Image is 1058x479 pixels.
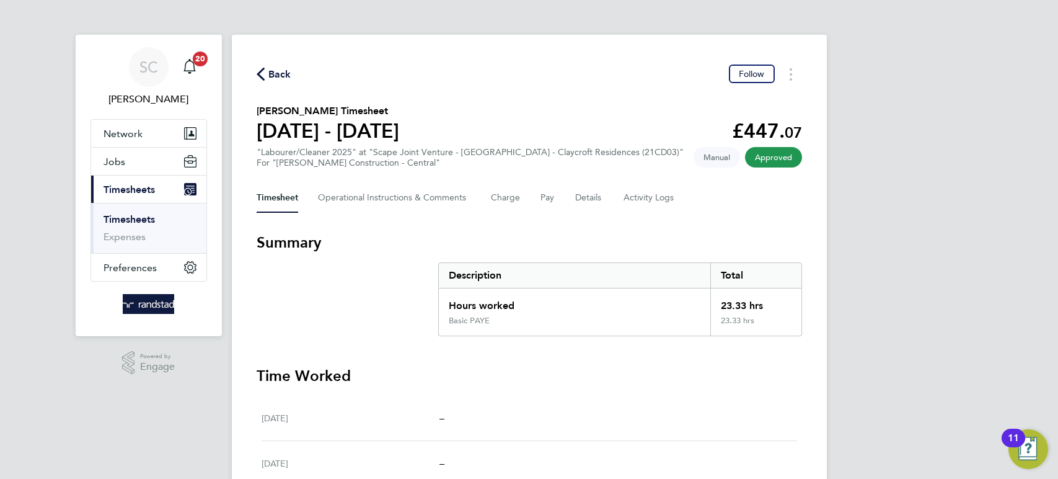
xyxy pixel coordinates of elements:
[123,294,174,314] img: randstad-logo-retina.png
[491,183,521,213] button: Charge
[90,294,207,314] a: Go to home page
[262,411,440,426] div: [DATE]
[624,183,676,213] button: Activity Logs
[1008,438,1019,454] div: 11
[140,362,175,372] span: Engage
[449,316,490,326] div: Basic PAYE
[91,148,206,175] button: Jobs
[540,183,555,213] button: Pay
[575,183,604,213] button: Details
[710,316,801,336] div: 23.33 hrs
[262,456,440,471] div: [DATE]
[257,119,399,143] h1: [DATE] - [DATE]
[1008,429,1048,469] button: Open Resource Center, 11 new notifications
[710,263,801,288] div: Total
[91,120,206,147] button: Network
[193,51,208,66] span: 20
[785,123,802,141] span: 07
[177,47,202,87] a: 20
[257,233,802,253] h3: Summary
[257,158,684,168] div: For "[PERSON_NAME] Construction - Central"
[694,147,740,168] span: This timesheet was manually created.
[257,66,291,82] button: Back
[104,213,155,225] a: Timesheets
[739,68,765,79] span: Follow
[257,183,298,213] button: Timesheet
[104,156,125,168] span: Jobs
[745,147,802,168] span: This timesheet has been approved.
[732,119,802,143] app-decimal: £447.
[439,263,711,288] div: Description
[780,65,802,84] button: Timesheets Menu
[104,262,157,274] span: Preferences
[439,457,444,469] span: –
[438,262,802,336] div: Summary
[90,92,207,107] span: Sallie Cutts
[439,289,711,316] div: Hours worked
[729,65,775,83] button: Follow
[139,59,158,75] span: SC
[91,176,206,203] button: Timesheets
[439,412,444,424] span: –
[91,203,206,253] div: Timesheets
[104,231,146,243] a: Expenses
[104,184,155,195] span: Timesheets
[257,366,802,386] h3: Time Worked
[122,351,175,375] a: Powered byEngage
[268,67,291,82] span: Back
[76,35,222,336] nav: Main navigation
[257,104,399,119] h2: [PERSON_NAME] Timesheet
[318,183,471,213] button: Operational Instructions & Comments
[257,147,684,168] div: "Labourer/Cleaner 2025" at "Scape Joint Venture - [GEOGRAPHIC_DATA] - Claycroft Residences (21CD03)"
[140,351,175,362] span: Powered by
[710,289,801,316] div: 23.33 hrs
[90,47,207,107] a: SC[PERSON_NAME]
[104,128,143,140] span: Network
[91,254,206,281] button: Preferences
